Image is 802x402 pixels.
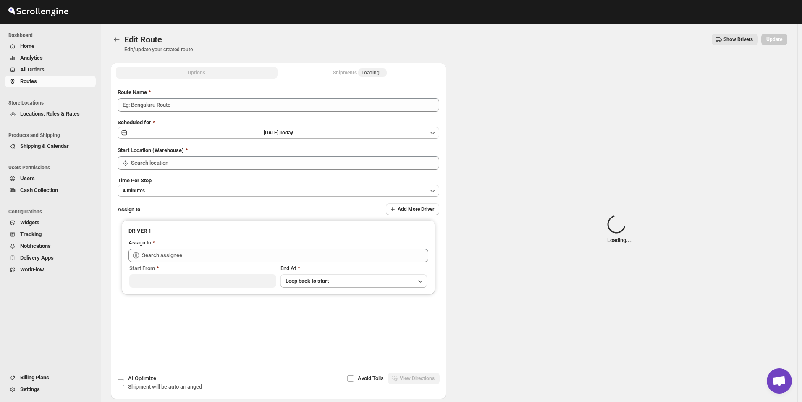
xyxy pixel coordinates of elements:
button: [DATE]|Today [118,127,439,139]
span: Loading... [362,69,383,76]
span: Cash Collection [20,187,58,193]
span: Settings [20,386,40,392]
h3: DRIVER 1 [128,227,428,235]
span: Today [280,130,293,136]
span: Avoid Tolls [358,375,384,381]
div: Loading... . [607,215,633,244]
span: 4 minutes [123,187,145,194]
span: Delivery Apps [20,255,54,261]
span: Time Per Stop [118,177,152,184]
button: Settings [5,384,96,395]
button: WorkFlow [5,264,96,276]
span: Loop back to start [286,278,329,284]
button: Routes [5,76,96,87]
span: [DATE] | [264,130,280,136]
button: Add More Driver [386,203,439,215]
span: Users Permissions [8,164,97,171]
button: Tracking [5,229,96,240]
button: Delivery Apps [5,252,96,264]
input: Search assignee [142,249,428,262]
span: Store Locations [8,100,97,106]
span: Assign to [118,206,140,213]
span: Shipment will be auto arranged [128,384,202,390]
span: Users [20,175,35,181]
button: All Orders [5,64,96,76]
span: Route Name [118,89,147,95]
span: Billing Plans [20,374,49,381]
input: Search location [131,156,439,170]
span: Add More Driver [398,206,434,213]
button: Users [5,173,96,184]
span: Products and Shipping [8,132,97,139]
button: Home [5,40,96,52]
button: Show Drivers [712,34,758,45]
span: Edit Route [124,34,162,45]
div: All Route Options [111,81,446,352]
div: Assign to [128,239,151,247]
button: Routes [111,34,123,45]
button: Billing Plans [5,372,96,384]
span: Options [188,69,205,76]
button: Analytics [5,52,96,64]
span: Start From [129,265,155,271]
input: Eg: Bengaluru Route [118,98,439,112]
button: Cash Collection [5,184,96,196]
button: All Route Options [116,67,278,79]
span: Scheduled for [118,119,151,126]
span: Tracking [20,231,42,237]
span: Shipping & Calendar [20,143,69,149]
span: Widgets [20,219,39,226]
span: All Orders [20,66,45,73]
div: Shipments [333,68,387,77]
button: 4 minutes [118,185,439,197]
div: Open chat [767,368,792,394]
span: Dashboard [8,32,97,39]
button: Shipping & Calendar [5,140,96,152]
span: WorkFlow [20,266,44,273]
span: Start Location (Warehouse) [118,147,184,153]
span: Analytics [20,55,43,61]
button: Notifications [5,240,96,252]
button: Widgets [5,217,96,229]
span: Locations, Rules & Rates [20,110,80,117]
button: Loop back to start [280,274,427,288]
span: Configurations [8,208,97,215]
p: Edit/update your created route [124,46,193,53]
button: Selected Shipments [279,67,441,79]
span: Show Drivers [723,36,753,43]
span: AI Optimize [128,375,156,381]
span: Routes [20,78,37,84]
div: End At [280,264,427,273]
button: Locations, Rules & Rates [5,108,96,120]
span: Home [20,43,34,49]
span: Notifications [20,243,51,249]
